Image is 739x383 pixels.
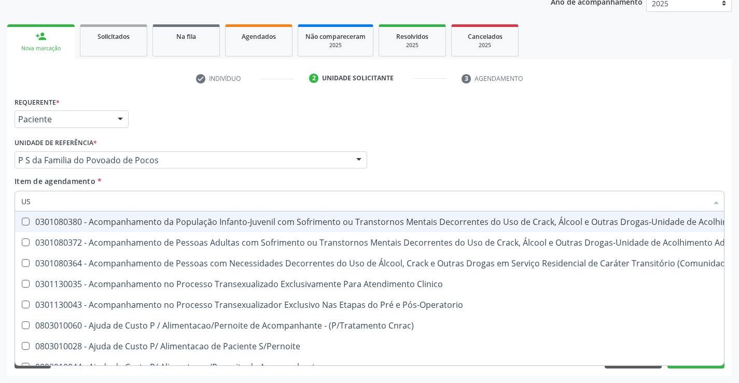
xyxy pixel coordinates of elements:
label: Requerente [15,94,60,110]
span: Não compareceram [305,32,366,41]
div: 2 [309,74,318,83]
label: Unidade de referência [15,135,97,151]
input: Buscar por procedimentos [21,191,707,211]
span: Paciente [18,114,107,124]
span: Agendados [242,32,276,41]
span: Cancelados [468,32,503,41]
div: 2025 [459,41,511,49]
span: Solicitados [97,32,130,41]
span: Item de agendamento [15,176,95,186]
span: Na fila [176,32,196,41]
div: Nova marcação [15,45,67,52]
span: Resolvidos [396,32,428,41]
span: P S da Familia do Povoado de Pocos [18,155,346,165]
div: Unidade solicitante [322,74,394,83]
div: 2025 [305,41,366,49]
div: 2025 [386,41,438,49]
div: person_add [35,31,47,42]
